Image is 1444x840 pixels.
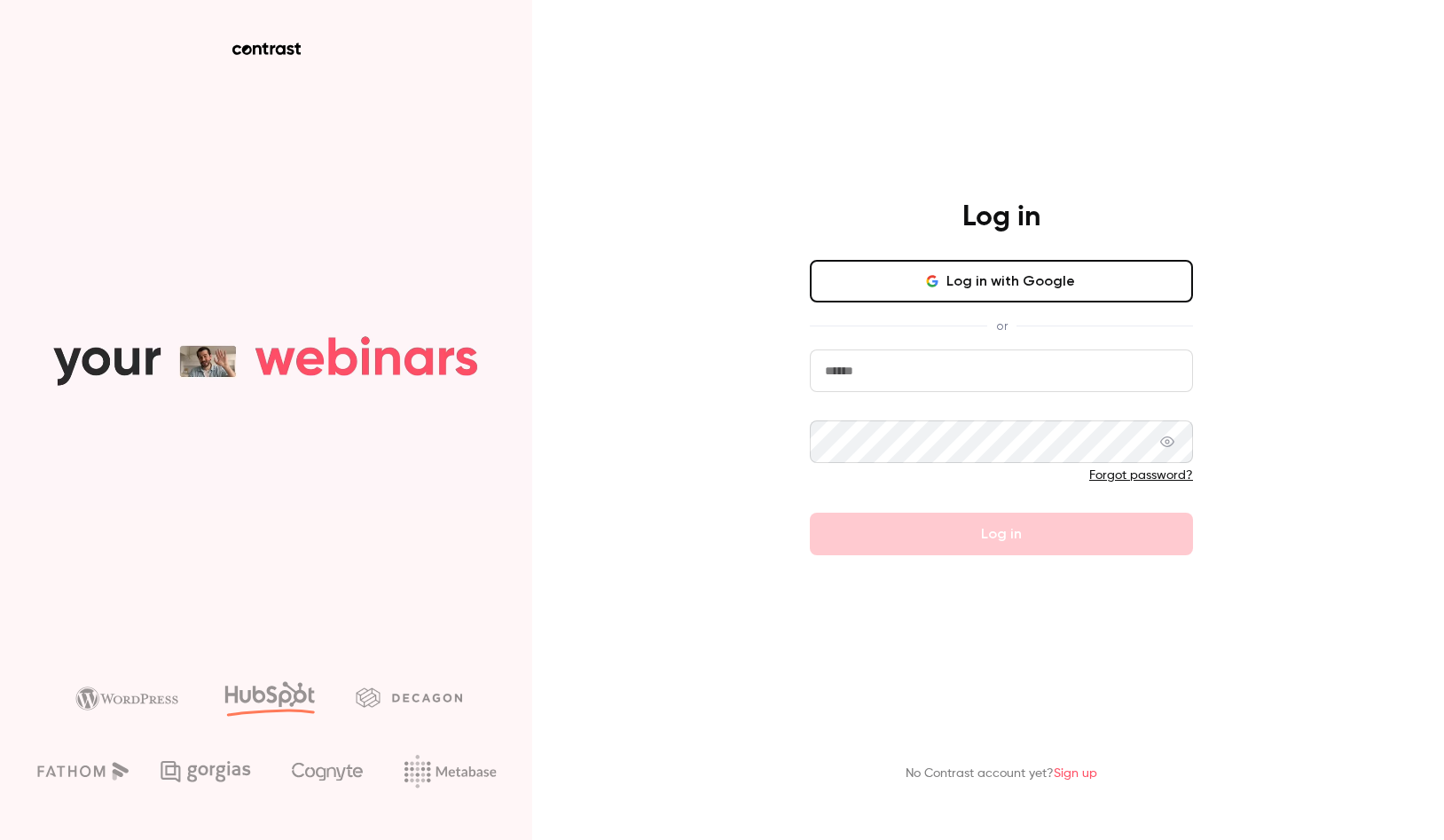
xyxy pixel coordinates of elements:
[906,765,1097,783] p: No Contrast account yet?
[962,200,1040,235] h4: Log in
[356,687,462,707] img: decagon
[810,260,1193,302] button: Log in with Google
[1054,767,1097,780] a: Sign up
[1089,469,1193,482] a: Forgot password?
[987,317,1016,335] span: or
